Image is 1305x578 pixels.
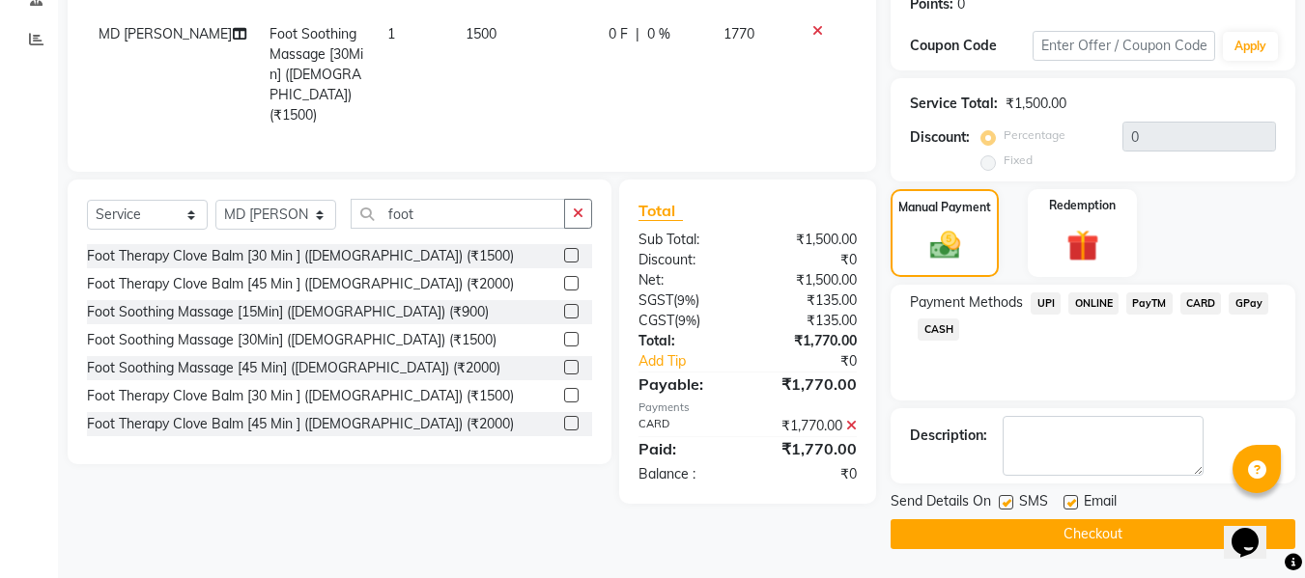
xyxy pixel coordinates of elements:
a: Add Tip [624,351,768,372]
span: Send Details On [891,491,991,515]
span: 9% [678,313,696,328]
div: ₹0 [748,464,871,484]
div: ₹1,770.00 [748,437,871,460]
img: _cash.svg [921,228,970,262]
div: Foot Soothing Massage [45 Min] ([DEMOGRAPHIC_DATA]) (₹2000) [87,358,500,378]
span: Payment Methods [910,292,1023,313]
div: Payable: [624,372,748,396]
div: Discount: [910,127,970,148]
div: Paid: [624,437,748,460]
div: Payments [638,399,857,416]
div: ₹1,770.00 [748,372,871,396]
span: 1 [387,25,395,42]
div: Foot Therapy Clove Balm [30 Min ] ([DEMOGRAPHIC_DATA]) (₹1500) [87,246,514,266]
div: Foot Therapy Clove Balm [45 Min ] ([DEMOGRAPHIC_DATA]) (₹2000) [87,414,514,434]
span: | [636,24,639,44]
div: Total: [624,331,748,351]
span: 1500 [466,25,496,42]
span: CARD [1180,292,1222,315]
div: ₹135.00 [748,311,871,331]
span: MD [PERSON_NAME] [99,25,232,42]
div: Foot Therapy Clove Balm [30 Min ] ([DEMOGRAPHIC_DATA]) (₹1500) [87,386,514,406]
div: Coupon Code [910,36,1032,56]
div: Discount: [624,250,748,270]
span: 1770 [723,25,754,42]
input: Search or Scan [351,199,565,229]
div: Foot Soothing Massage [30Min] ([DEMOGRAPHIC_DATA]) (₹1500) [87,330,496,350]
span: Total [638,201,683,221]
span: 9% [677,292,695,308]
span: PayTM [1126,292,1173,315]
button: Checkout [891,519,1295,549]
span: 0 % [647,24,670,44]
span: CGST [638,312,674,329]
label: Manual Payment [898,199,991,216]
span: 0 F [609,24,628,44]
iframe: chat widget [1224,501,1286,559]
div: ₹0 [748,250,871,270]
div: ₹0 [769,351,872,372]
span: ONLINE [1068,292,1119,315]
button: Apply [1223,32,1278,61]
div: Net: [624,270,748,290]
span: SMS [1019,491,1048,515]
label: Redemption [1049,197,1116,214]
span: Email [1084,491,1117,515]
img: _gift.svg [1057,226,1109,265]
div: Sub Total: [624,230,748,250]
span: SGST [638,291,673,309]
div: ₹1,500.00 [748,230,871,250]
div: ( ) [624,290,748,311]
div: Balance : [624,464,748,484]
div: ( ) [624,311,748,331]
div: ₹135.00 [748,290,871,311]
label: Percentage [1004,126,1065,144]
div: ₹1,770.00 [748,331,871,351]
div: ₹1,770.00 [748,416,871,436]
div: Foot Therapy Clove Balm [45 Min ] ([DEMOGRAPHIC_DATA]) (₹2000) [87,274,514,294]
div: CARD [624,416,748,436]
div: ₹1,500.00 [1006,94,1066,114]
div: Service Total: [910,94,998,114]
div: Description: [910,426,987,446]
label: Fixed [1004,151,1033,169]
span: CASH [918,318,959,341]
input: Enter Offer / Coupon Code [1033,31,1215,61]
span: GPay [1229,292,1268,315]
span: UPI [1031,292,1061,315]
div: ₹1,500.00 [748,270,871,290]
div: Foot Soothing Massage [15Min] ([DEMOGRAPHIC_DATA]) (₹900) [87,302,489,322]
span: Foot Soothing Massage [30Min] ([DEMOGRAPHIC_DATA]) (₹1500) [270,25,363,124]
